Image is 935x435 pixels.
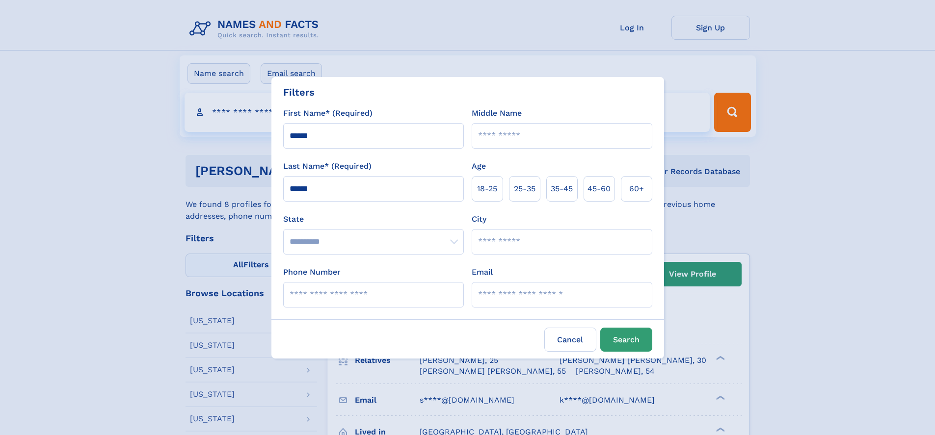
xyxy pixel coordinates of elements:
label: Cancel [544,328,596,352]
label: Phone Number [283,266,341,278]
label: State [283,213,464,225]
label: First Name* (Required) [283,107,373,119]
button: Search [600,328,652,352]
label: Email [472,266,493,278]
span: 18‑25 [477,183,497,195]
label: Age [472,160,486,172]
span: 25‑35 [514,183,535,195]
label: Middle Name [472,107,522,119]
div: Filters [283,85,315,100]
span: 35‑45 [551,183,573,195]
label: Last Name* (Required) [283,160,372,172]
span: 60+ [629,183,644,195]
span: 45‑60 [588,183,611,195]
label: City [472,213,486,225]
